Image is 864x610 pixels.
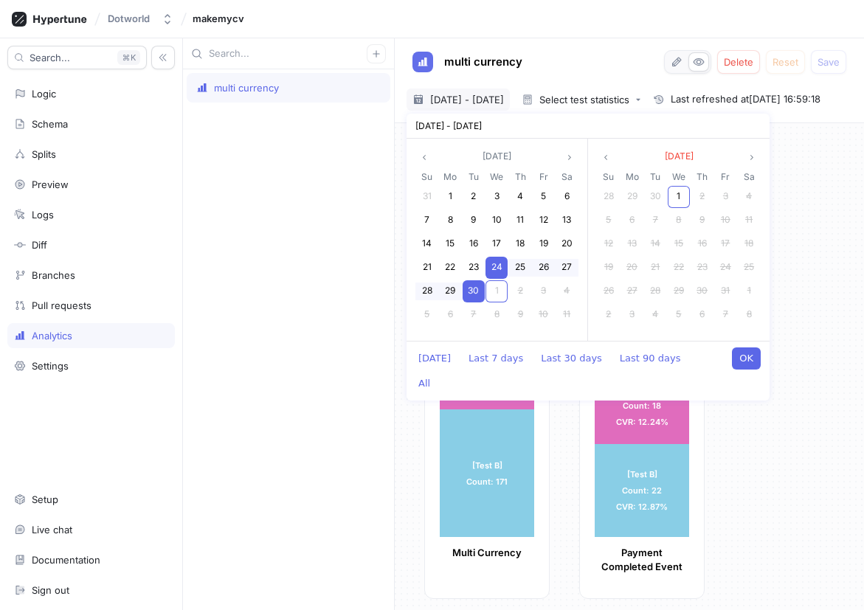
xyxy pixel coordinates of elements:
[598,209,620,232] div: 5
[697,261,708,272] span: 23
[597,303,621,327] div: 02 Nov 2025
[668,280,690,302] div: 29
[471,190,476,201] span: 2
[738,233,760,255] div: 18
[561,148,578,166] button: angle right
[671,92,820,107] span: Last refreshed at [DATE] 16:59:18
[597,148,615,166] button: angle left
[668,209,690,232] div: 8
[627,285,637,296] span: 27
[598,186,620,208] div: 28
[621,303,644,327] div: 03 Nov 2025
[714,256,738,280] div: 24 Oct 2025
[439,209,463,232] div: 08 Sep 2025
[561,261,572,272] span: 27
[691,209,714,232] div: 09 Oct 2025
[30,53,70,62] span: Search...
[738,304,760,326] div: 8
[644,304,666,326] div: 4
[32,148,56,160] div: Splits
[564,190,570,201] span: 6
[32,88,56,100] div: Logic
[508,303,532,327] div: 09 Oct 2025
[444,56,522,68] span: multi currency
[415,169,578,327] div: Sep 2025
[621,256,644,280] div: 20 Oct 2025
[714,186,736,208] div: 3
[606,308,611,319] span: 2
[539,214,548,225] span: 12
[193,13,244,24] span: makemycv
[598,304,620,326] div: 2
[737,209,761,232] div: 11 Oct 2025
[674,238,683,249] span: 15
[462,256,485,280] div: 23 Sep 2025
[485,186,508,208] div: 3
[699,308,705,319] span: 6
[737,280,761,303] div: 01 Nov 2025
[448,214,453,225] span: 8
[439,304,461,326] div: 6
[424,308,429,319] span: 5
[621,185,644,209] div: 29 Sep 2025
[539,308,548,319] span: 10
[644,280,666,302] div: 28
[714,209,736,232] div: 10
[691,257,713,279] div: 23
[667,185,691,209] div: 01 Oct 2025
[643,209,667,232] div: 07 Oct 2025
[445,285,455,296] span: 29
[443,170,457,184] span: Mo
[439,232,463,256] div: 15 Sep 2025
[668,233,690,255] div: 15
[468,285,479,296] span: 30
[737,256,761,280] div: 25 Oct 2025
[532,256,556,280] div: 26 Sep 2025
[509,280,531,302] div: 2
[117,50,140,65] div: K
[561,238,573,249] span: 20
[7,547,175,572] a: Documentation
[606,214,611,225] span: 5
[518,285,523,296] span: 2
[415,148,433,166] button: angle left
[463,304,485,326] div: 7
[485,209,509,232] div: 10 Sep 2025
[676,308,681,319] span: 5
[604,190,614,201] span: 28
[744,261,754,272] span: 25
[738,186,760,208] div: 4
[415,209,439,232] div: 07 Sep 2025
[439,256,463,280] div: 22 Sep 2025
[415,280,439,303] div: 28 Sep 2025
[495,285,499,296] span: 1
[509,209,531,232] div: 11
[439,280,461,302] div: 29
[644,209,666,232] div: 7
[714,232,738,256] div: 17 Oct 2025
[556,233,578,255] div: 20
[416,209,438,232] div: 7
[416,304,438,326] div: 5
[416,257,438,279] div: 21
[509,233,531,255] div: 18
[415,185,439,209] div: 31 Aug 2025
[516,214,524,225] span: 11
[621,209,644,232] div: 06 Oct 2025
[747,153,756,162] svg: angle right
[508,280,532,303] div: 02 Oct 2025
[621,209,643,232] div: 6
[737,232,761,256] div: 18 Oct 2025
[738,257,760,279] div: 25
[533,304,555,326] div: 10
[485,256,509,280] div: 24 Sep 2025
[721,238,730,249] span: 17
[738,209,760,232] div: 11
[539,261,549,272] span: 26
[714,303,738,327] div: 07 Nov 2025
[449,190,452,201] span: 1
[668,186,690,208] div: 1
[108,13,150,25] div: Dotworld
[411,372,438,395] button: All
[643,280,667,303] div: 28 Oct 2025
